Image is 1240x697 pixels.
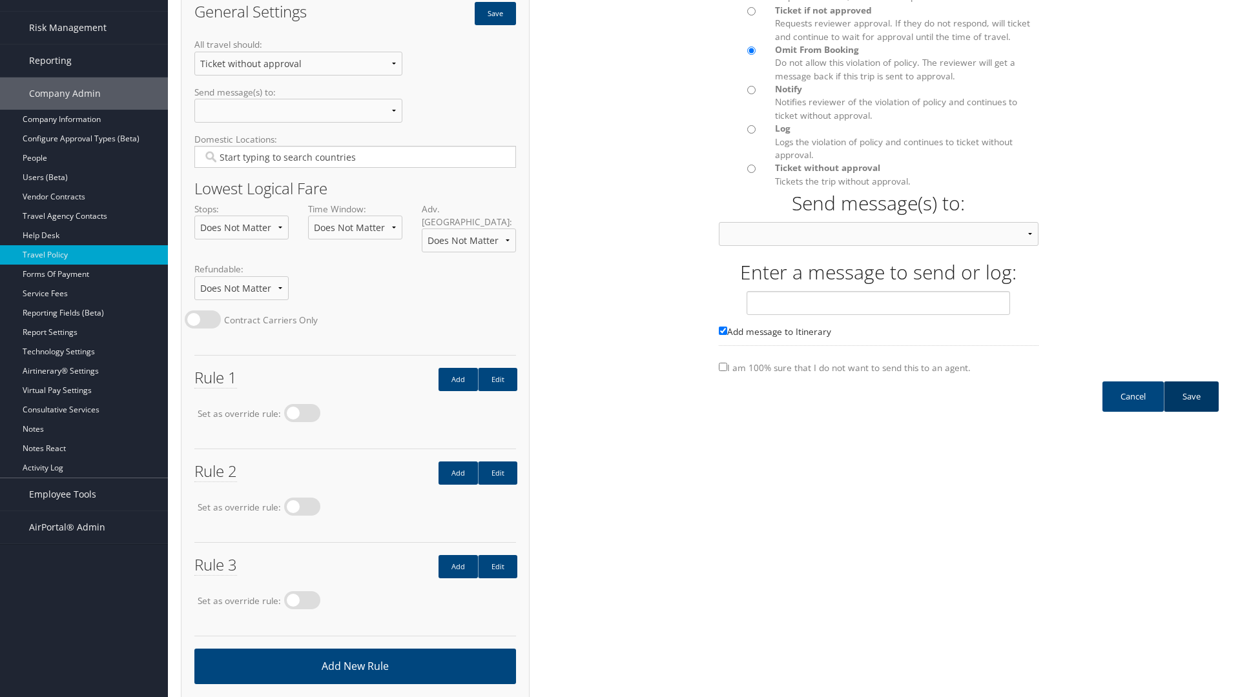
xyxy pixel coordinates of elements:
[29,77,101,110] span: Company Admin
[719,363,727,371] input: I am 100% sure that I do not want to send this to an agent.
[775,43,859,56] span: Omit From Booking
[719,327,727,335] input: Please leave this blank if you are unsure. Add message to Itinerary
[194,86,402,133] label: Send message(s) to:
[198,594,281,607] label: Set as override rule:
[194,554,237,576] span: Rule 3
[29,511,105,543] span: AirPortal® Admin
[439,461,478,485] a: Add
[1102,381,1164,412] a: Cancel
[194,38,402,85] label: All travel should:
[194,4,346,19] h2: General Settings
[194,460,237,482] span: Rule 2
[478,368,517,391] a: Edit
[719,222,1038,246] select: Warning: Invalid argument supplied for foreach() in /var/www/[DOMAIN_NAME][URL] on line 20
[194,649,516,684] a: Add New Rule
[198,501,281,514] label: Set as override rule:
[194,203,289,250] label: Stops:
[530,259,1227,286] h1: Enter a message to send or log:
[775,122,1038,161] label: Logs the violation of policy and continues to ticket without approval.
[194,263,289,310] label: Refundable:
[194,181,516,196] h2: Lowest Logical Fare
[308,216,402,239] select: Time Window:
[775,4,872,16] span: Ticket if not approved
[775,161,1038,188] label: Tickets the trip without approval.
[29,45,72,77] span: Reporting
[719,325,1038,346] label: Please leave this blank if you are unsure.
[194,99,402,123] select: Send message(s) to:
[194,216,289,239] select: Stops:
[775,83,1038,122] label: Notifies reviewer of the violation of policy and continues to ticket without approval.
[194,276,289,300] select: Refundable:
[775,161,880,174] span: Ticket without approval
[194,133,516,178] label: Domestic Locations:
[439,555,478,578] a: Add
[775,43,1038,83] label: Do not allow this violation of policy. The reviewer will get a message back if this trip is sent ...
[203,150,507,163] input: Domestic Locations:
[775,83,802,95] span: Notify
[1164,381,1219,412] a: Save
[422,228,516,252] select: Adv. [GEOGRAPHIC_DATA]:
[422,203,516,263] label: Adv. [GEOGRAPHIC_DATA]:
[475,2,516,25] button: Save
[719,361,1038,381] label: I am 100% sure that I do not want to send this to an agent.
[308,203,402,250] label: Time Window:
[29,12,107,44] span: Risk Management
[194,52,402,76] select: All travel should:
[775,122,790,134] span: Log
[478,461,517,485] a: Edit
[439,368,478,391] a: Add
[29,478,96,510] span: Employee Tools
[775,4,1038,43] label: Requests reviewer approval. If they do not respond, will ticket and continue to wait for approval...
[198,407,281,420] label: Set as override rule:
[719,190,1038,217] h1: Send message(s) to:
[224,314,318,327] label: Contract Carriers Only
[478,555,517,578] a: Edit
[194,367,237,389] span: Rule 1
